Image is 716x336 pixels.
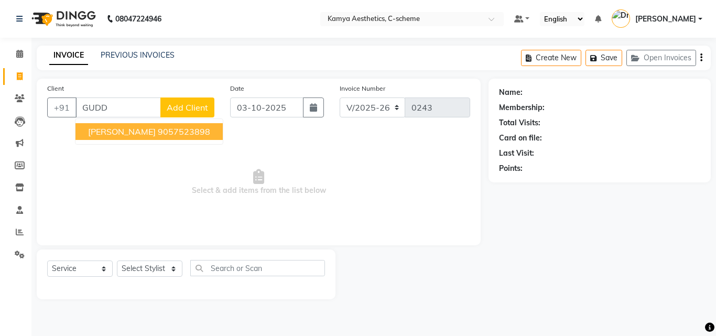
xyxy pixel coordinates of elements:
[88,126,156,137] span: [PERSON_NAME]
[49,46,88,65] a: INVOICE
[635,14,696,25] span: [PERSON_NAME]
[230,84,244,93] label: Date
[499,87,523,98] div: Name:
[612,9,630,28] img: Dr Tanvi Ahmed
[158,126,210,137] ngb-highlight: 9057523898
[340,84,385,93] label: Invoice Number
[521,50,581,66] button: Create New
[75,97,161,117] input: Search by Name/Mobile/Email/Code
[499,117,540,128] div: Total Visits:
[160,97,214,117] button: Add Client
[499,148,534,159] div: Last Visit:
[115,4,161,34] b: 08047224946
[499,102,545,113] div: Membership:
[499,163,523,174] div: Points:
[190,260,325,276] input: Search or Scan
[47,97,77,117] button: +91
[101,50,175,60] a: PREVIOUS INVOICES
[47,84,64,93] label: Client
[27,4,99,34] img: logo
[47,130,470,235] span: Select & add items from the list below
[585,50,622,66] button: Save
[499,133,542,144] div: Card on file:
[626,50,696,66] button: Open Invoices
[167,102,208,113] span: Add Client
